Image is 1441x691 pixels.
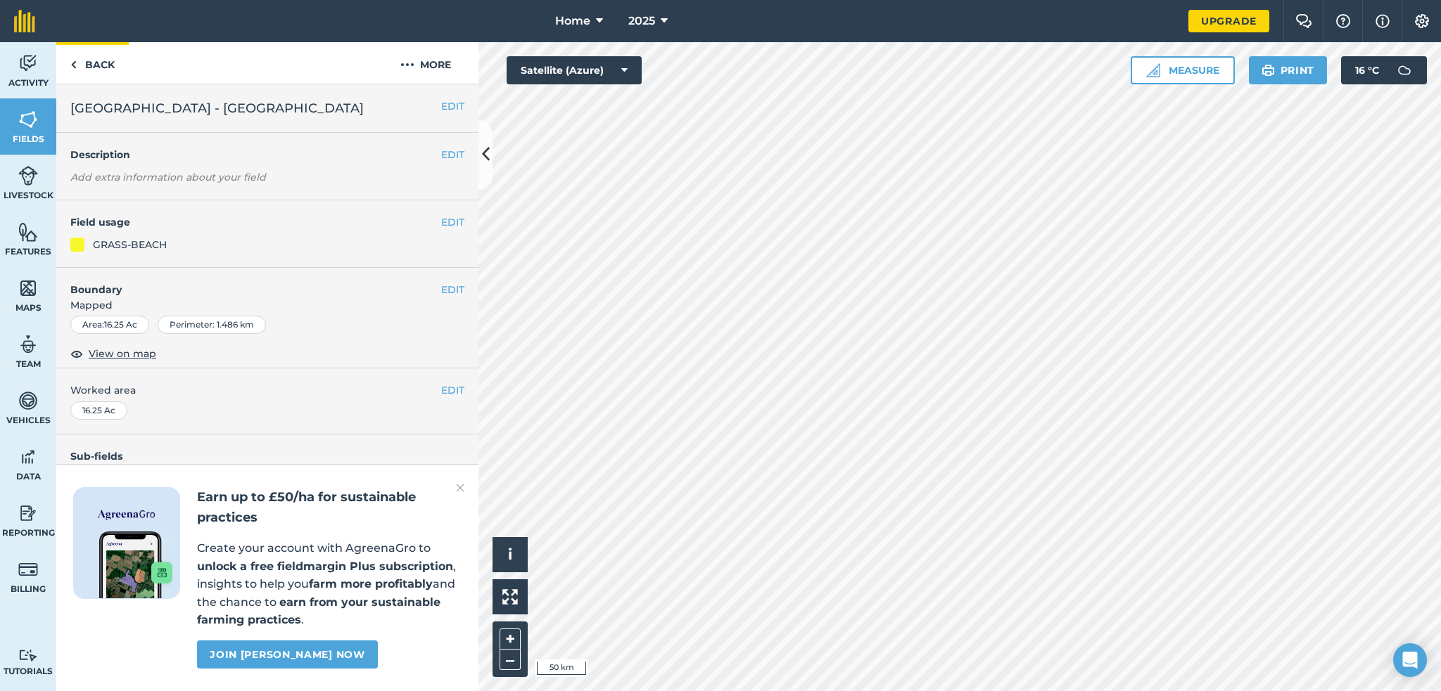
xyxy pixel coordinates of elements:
strong: unlock a free fieldmargin Plus subscription [197,560,453,573]
p: Create your account with AgreenaGro to , insights to help you and the chance to . [197,539,462,629]
img: svg+xml;base64,PHN2ZyB4bWxucz0iaHR0cDovL3d3dy53My5vcmcvMjAwMC9zdmciIHdpZHRoPSIxNyIgaGVpZ2h0PSIxNy... [1376,13,1390,30]
span: Worked area [70,382,464,398]
span: View on map [89,346,156,361]
img: svg+xml;base64,PHN2ZyB4bWxucz0iaHR0cDovL3d3dy53My5vcmcvMjAwMC9zdmciIHdpZHRoPSI1NiIgaGVpZ2h0PSI2MC... [18,278,38,299]
img: A cog icon [1414,14,1430,28]
span: Home [555,13,590,30]
img: fieldmargin Logo [14,10,35,32]
img: Four arrows, one pointing top left, one top right, one bottom right and the last bottom left [502,589,518,605]
h4: Sub-fields [56,448,478,464]
h4: Description [70,147,464,162]
img: svg+xml;base64,PHN2ZyB4bWxucz0iaHR0cDovL3d3dy53My5vcmcvMjAwMC9zdmciIHdpZHRoPSIxOCIgaGVpZ2h0PSIyNC... [70,345,83,362]
img: svg+xml;base64,PHN2ZyB4bWxucz0iaHR0cDovL3d3dy53My5vcmcvMjAwMC9zdmciIHdpZHRoPSIyMiIgaGVpZ2h0PSIzMC... [456,479,464,496]
img: Screenshot of the Gro app [99,531,172,598]
span: [GEOGRAPHIC_DATA] - [GEOGRAPHIC_DATA] [70,98,364,118]
div: Perimeter : 1.486 km [158,316,266,334]
span: i [508,545,512,563]
span: Mapped [56,297,478,313]
button: EDIT [441,382,464,398]
button: EDIT [441,282,464,297]
div: GRASS-BEACH [93,237,167,252]
button: 16 °C [1341,56,1427,84]
a: Upgrade [1188,10,1269,32]
img: svg+xml;base64,PHN2ZyB4bWxucz0iaHR0cDovL3d3dy53My5vcmcvMjAwMC9zdmciIHdpZHRoPSIyMCIgaGVpZ2h0PSIyNC... [400,56,414,73]
div: 16.25 Ac [70,401,127,420]
img: svg+xml;base64,PD94bWwgdmVyc2lvbj0iMS4wIiBlbmNvZGluZz0idXRmLTgiPz4KPCEtLSBHZW5lcmF0b3I6IEFkb2JlIE... [18,559,38,580]
img: svg+xml;base64,PHN2ZyB4bWxucz0iaHR0cDovL3d3dy53My5vcmcvMjAwMC9zdmciIHdpZHRoPSI5IiBoZWlnaHQ9IjI0Ii... [70,56,77,73]
button: EDIT [441,214,464,230]
button: – [500,650,521,670]
span: 2025 [628,13,655,30]
img: Two speech bubbles overlapping with the left bubble in the forefront [1295,14,1312,28]
div: Open Intercom Messenger [1393,643,1427,677]
h4: Boundary [56,268,441,297]
img: A question mark icon [1335,14,1352,28]
img: svg+xml;base64,PHN2ZyB4bWxucz0iaHR0cDovL3d3dy53My5vcmcvMjAwMC9zdmciIHdpZHRoPSI1NiIgaGVpZ2h0PSI2MC... [18,109,38,130]
button: Print [1249,56,1328,84]
h4: Field usage [70,214,441,230]
button: Satellite (Azure) [507,56,642,84]
a: Join [PERSON_NAME] now [197,640,377,669]
img: svg+xml;base64,PD94bWwgdmVyc2lvbj0iMS4wIiBlbmNvZGluZz0idXRmLTgiPz4KPCEtLSBHZW5lcmF0b3I6IEFkb2JlIE... [18,446,38,467]
img: svg+xml;base64,PD94bWwgdmVyc2lvbj0iMS4wIiBlbmNvZGluZz0idXRmLTgiPz4KPCEtLSBHZW5lcmF0b3I6IEFkb2JlIE... [1390,56,1418,84]
img: svg+xml;base64,PD94bWwgdmVyc2lvbj0iMS4wIiBlbmNvZGluZz0idXRmLTgiPz4KPCEtLSBHZW5lcmF0b3I6IEFkb2JlIE... [18,390,38,411]
button: EDIT [441,98,464,114]
button: Measure [1131,56,1235,84]
span: 16 ° C [1355,56,1379,84]
h2: Earn up to £50/ha for sustainable practices [197,487,462,528]
em: Add extra information about your field [70,171,266,183]
strong: earn from your sustainable farming practices [197,595,440,627]
button: View on map [70,345,156,362]
img: svg+xml;base64,PD94bWwgdmVyc2lvbj0iMS4wIiBlbmNvZGluZz0idXRmLTgiPz4KPCEtLSBHZW5lcmF0b3I6IEFkb2JlIE... [18,503,38,524]
img: svg+xml;base64,PHN2ZyB4bWxucz0iaHR0cDovL3d3dy53My5vcmcvMjAwMC9zdmciIHdpZHRoPSI1NiIgaGVpZ2h0PSI2MC... [18,221,38,243]
div: Area : 16.25 Ac [70,316,149,334]
img: Ruler icon [1146,63,1160,77]
button: More [373,42,478,84]
img: svg+xml;base64,PD94bWwgdmVyc2lvbj0iMS4wIiBlbmNvZGluZz0idXRmLTgiPz4KPCEtLSBHZW5lcmF0b3I6IEFkb2JlIE... [18,53,38,74]
img: svg+xml;base64,PHN2ZyB4bWxucz0iaHR0cDovL3d3dy53My5vcmcvMjAwMC9zdmciIHdpZHRoPSIxOSIgaGVpZ2h0PSIyNC... [1262,62,1275,79]
img: svg+xml;base64,PD94bWwgdmVyc2lvbj0iMS4wIiBlbmNvZGluZz0idXRmLTgiPz4KPCEtLSBHZW5lcmF0b3I6IEFkb2JlIE... [18,165,38,186]
button: + [500,628,521,650]
button: i [493,537,528,572]
button: EDIT [441,147,464,162]
a: Back [56,42,129,84]
img: svg+xml;base64,PD94bWwgdmVyc2lvbj0iMS4wIiBlbmNvZGluZz0idXRmLTgiPz4KPCEtLSBHZW5lcmF0b3I6IEFkb2JlIE... [18,649,38,662]
img: svg+xml;base64,PD94bWwgdmVyc2lvbj0iMS4wIiBlbmNvZGluZz0idXRmLTgiPz4KPCEtLSBHZW5lcmF0b3I6IEFkb2JlIE... [18,334,38,355]
strong: farm more profitably [309,577,433,590]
